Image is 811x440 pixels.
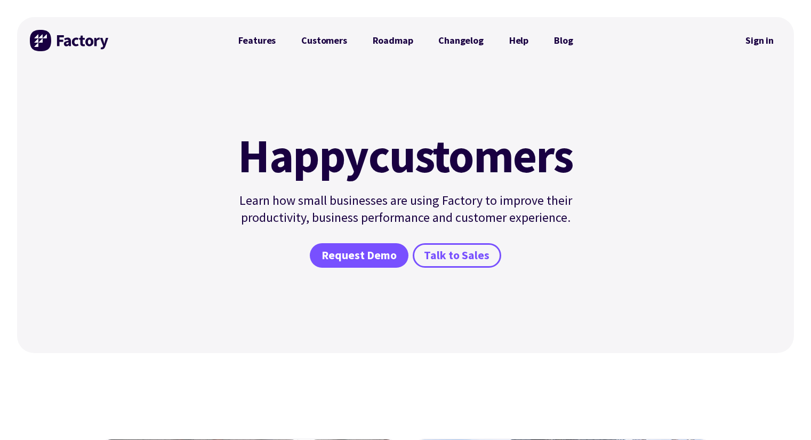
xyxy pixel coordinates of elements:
[738,28,781,53] nav: Secondary Navigation
[232,192,580,226] p: Learn how small businesses are using Factory to improve their productivity, business performance ...
[238,132,368,179] mark: Happy
[310,243,408,268] a: Request Demo
[30,30,110,51] img: Factory
[226,30,586,51] nav: Primary Navigation
[226,30,289,51] a: Features
[288,30,359,51] a: Customers
[496,30,541,51] a: Help
[322,248,397,263] span: Request Demo
[541,30,585,51] a: Blog
[424,248,489,263] span: Talk to Sales
[413,243,501,268] a: Talk to Sales
[360,30,426,51] a: Roadmap
[425,30,496,51] a: Changelog
[232,132,580,179] h1: customers
[738,28,781,53] a: Sign in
